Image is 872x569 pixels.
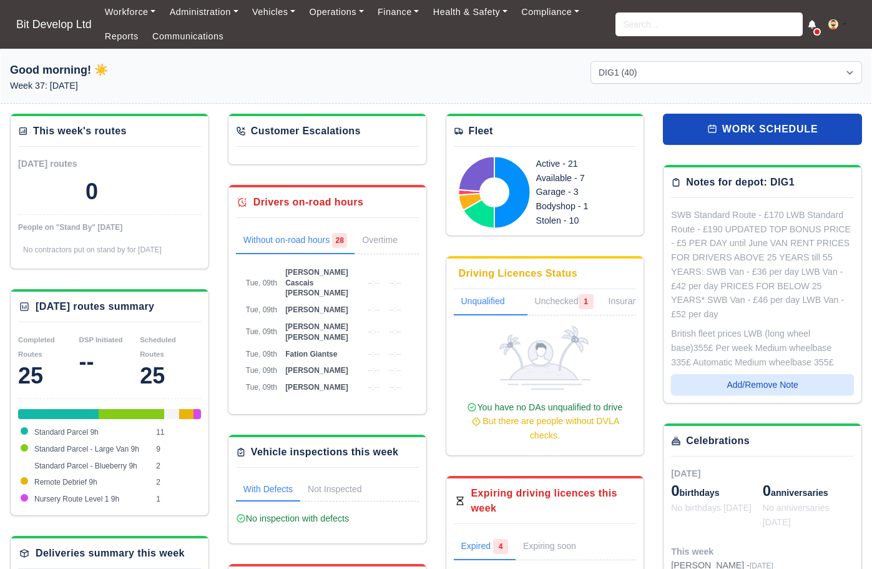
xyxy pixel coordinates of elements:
[145,24,231,49] a: Communications
[459,266,578,281] div: Driving Licences Status
[34,445,139,453] span: Standard Parcel - Large Van 9h
[10,12,98,37] a: Bit Develop Ltd
[367,383,379,392] span: --:--
[285,350,337,359] span: Fation Giantse
[579,294,594,309] span: 1
[367,305,379,314] span: --:--
[536,157,627,171] div: Active - 21
[179,409,194,419] div: Remote Debrief 9h
[810,509,872,569] iframe: Chat Widget
[663,114,862,145] a: work schedule
[285,268,348,298] span: [PERSON_NAME] Cascais [PERSON_NAME]
[763,481,854,501] div: anniversaries
[454,534,516,560] a: Expired
[536,171,627,186] div: Available - 7
[23,245,162,254] span: No contractors put on stand by for [DATE]
[285,305,348,314] span: [PERSON_NAME]
[454,289,527,315] a: Unqualified
[615,12,803,36] input: Search...
[236,228,355,254] a: Without on-road hours
[246,366,277,375] span: Tue, 09th
[367,366,379,375] span: --:--
[536,214,627,228] div: Stolen - 10
[389,366,401,375] span: --:--
[236,513,349,523] span: No inspection with defects
[34,478,97,487] span: Remote Debrief 9h
[671,547,713,557] span: This week
[140,336,176,358] small: Scheduled Routes
[79,336,123,344] small: DSP Initiated
[34,428,99,437] span: Standard Parcel 9h
[469,124,493,139] div: Fleet
[389,305,401,314] span: --:--
[671,208,854,322] div: SWB Standard Route - £170 LWB Standard Route - £190 UPDATED TOP BONUS PRICE - £5 PER DAY until Ju...
[671,482,679,499] span: 0
[99,409,164,419] div: Standard Parcel - Large Van 9h
[246,305,277,314] span: Tue, 09th
[33,124,127,139] div: This week's routes
[18,409,99,419] div: Standard Parcel 9h
[18,364,79,388] div: 25
[236,478,300,502] a: With Defects
[763,482,771,499] span: 0
[98,24,145,49] a: Reports
[246,383,277,392] span: Tue, 09th
[671,481,762,501] div: birthdays
[686,175,795,190] div: Notes for depot: DIG1
[34,462,137,470] span: Standard Parcel - Blueberry 9h
[10,79,282,93] p: Week 37: [DATE]
[367,327,379,336] span: --:--
[253,195,363,210] div: Drivers on-road hours
[459,414,632,443] div: But there are people without DVLA checks.
[367,350,379,359] span: --:--
[18,157,109,171] div: [DATE] routes
[389,327,401,336] span: --:--
[153,491,201,508] td: 1
[389,279,401,287] span: --:--
[153,441,201,458] td: 9
[34,495,119,503] span: Nursery Route Level 1 9h
[153,458,201,475] td: 2
[686,433,750,448] div: Celebrations
[246,350,277,359] span: Tue, 09th
[671,468,700,478] span: [DATE]
[36,299,154,314] div: [DATE] routes summary
[601,289,669,315] a: Insurance
[194,409,201,419] div: Nursery Route Level 1 9h
[246,279,277,287] span: Tue, 09th
[164,409,179,419] div: Standard Parcel - Blueberry 9h
[10,61,282,79] h1: Good morning! ☀️
[389,350,401,359] span: --:--
[246,327,277,336] span: Tue, 09th
[471,486,637,516] div: Expiring driving licences this week
[285,383,348,392] span: [PERSON_NAME]
[153,474,201,491] td: 2
[251,445,399,460] div: Vehicle inspections this week
[251,124,361,139] div: Customer Escalations
[18,222,201,232] div: People on "Stand By" [DATE]
[79,349,140,374] div: --
[389,383,401,392] span: --:--
[18,336,55,358] small: Completed Routes
[671,503,752,513] span: No birthdays [DATE]
[671,374,854,395] button: Add/Remove Note
[459,400,632,443] div: You have no DAs unqualified to drive
[153,424,201,441] td: 11
[536,199,627,214] div: Bodyshop - 1
[332,233,347,248] span: 28
[355,228,423,254] a: Overtime
[300,478,369,502] a: Not Inspected
[493,539,508,554] span: 4
[86,179,98,204] div: 0
[140,364,201,388] div: 25
[536,185,627,199] div: Garage - 3
[763,503,830,527] span: No anniversaries [DATE]
[285,366,348,375] span: [PERSON_NAME]
[527,289,601,315] a: Unchecked
[285,322,348,342] span: [PERSON_NAME] [PERSON_NAME]
[367,279,379,287] span: --:--
[671,327,854,369] div: British fleet prices LWB (long wheel base)355£ Per week Medium wheelbase 335£ Automatic Medium wh...
[36,546,185,561] div: Deliveries summary this week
